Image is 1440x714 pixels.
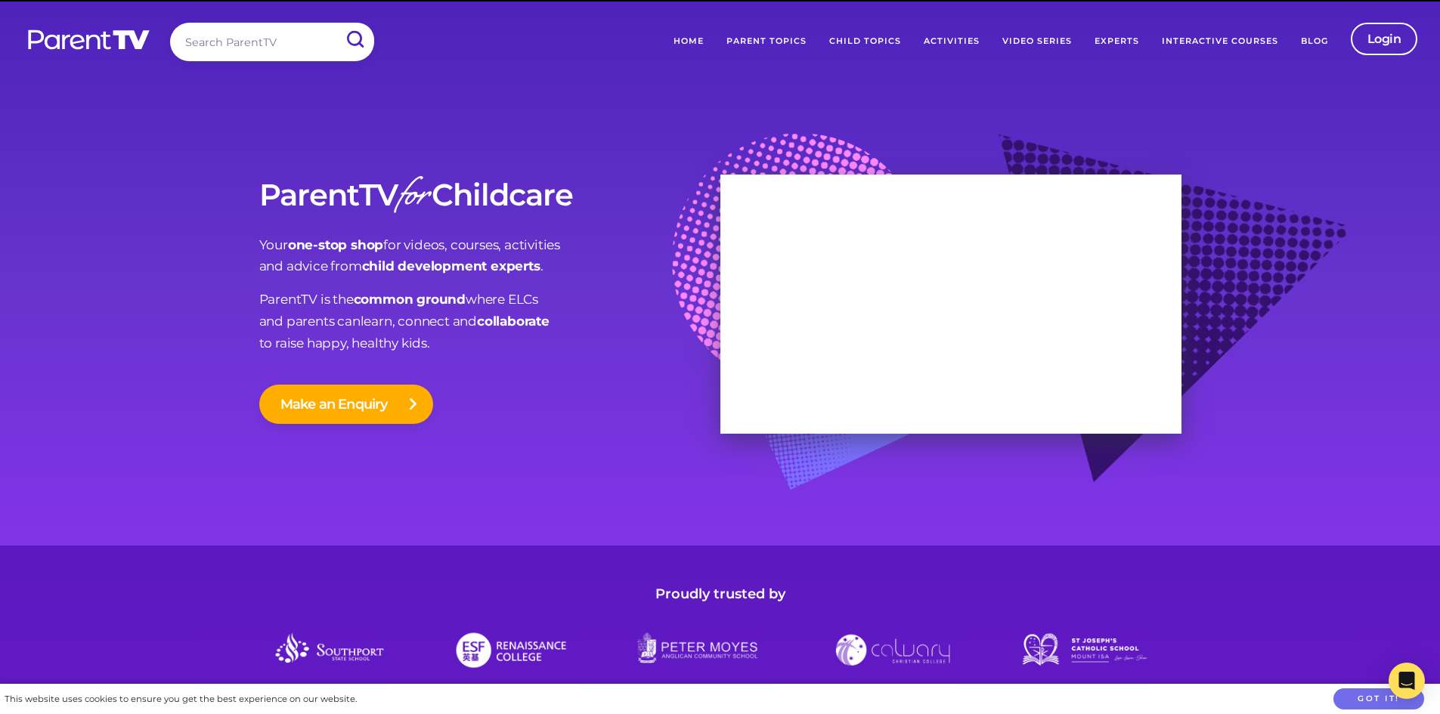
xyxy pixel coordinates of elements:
strong: common ground [354,292,466,307]
a: Interactive Courses [1150,23,1290,60]
em: for [398,165,429,231]
strong: child development experts [362,258,540,274]
img: logos-schools.2a1e3f5.png [259,627,1181,672]
h1: ParentTV Childcare [259,178,720,212]
strong: collaborate [477,314,550,329]
button: Make an Enquiry [259,385,433,424]
h4: Proudly trusted by [259,583,1181,605]
a: Child Topics [818,23,912,60]
input: Search ParentTV [170,23,374,61]
a: Experts [1083,23,1150,60]
img: parenttv-logo-white.4c85aaf.svg [26,29,151,51]
strong: one-stop shop [288,237,383,252]
div: This website uses cookies to ensure you get the best experience on our website. [5,691,357,707]
img: bg-graphic.baf108b.png [672,133,1352,527]
p: ParentTV is the where ELCs and parents can learn, connect and to raise happy, healthy kids. [259,289,720,354]
a: Parent Topics [715,23,818,60]
div: Open Intercom Messenger [1389,663,1425,699]
a: Home [662,23,715,60]
a: Video Series [991,23,1083,60]
p: Your for videos, courses, activities and advice from . [259,234,720,278]
a: Login [1351,23,1418,55]
button: Got it! [1333,688,1424,710]
a: Blog [1290,23,1339,60]
input: Submit [335,23,374,57]
a: Activities [912,23,991,60]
